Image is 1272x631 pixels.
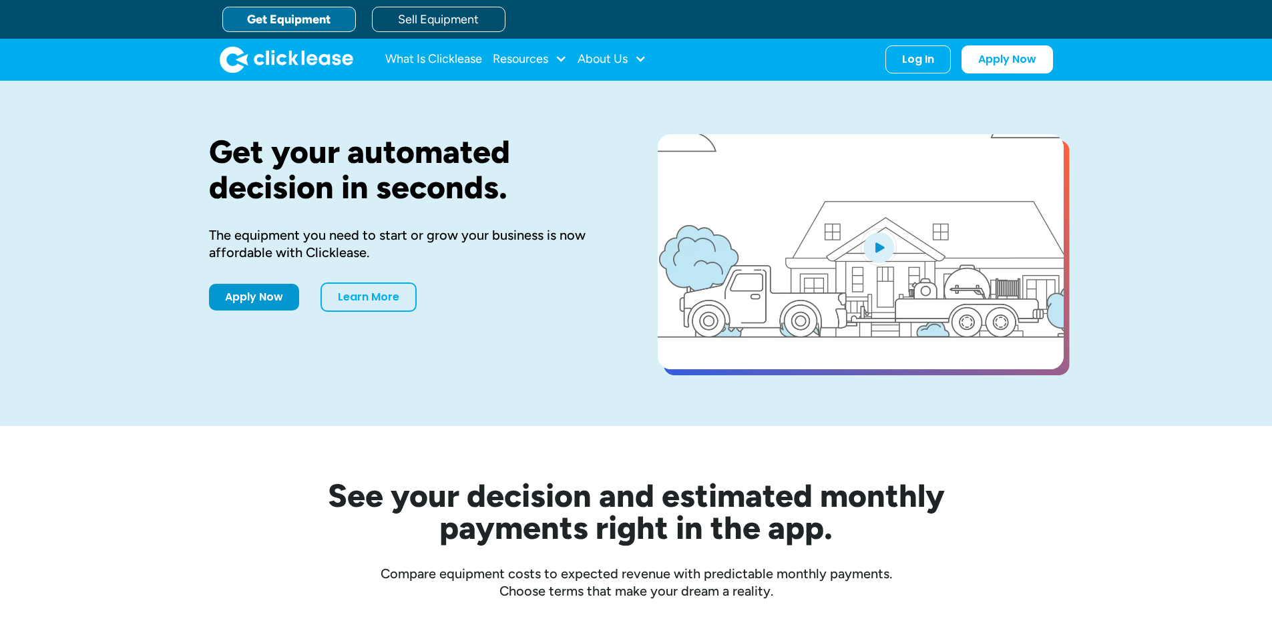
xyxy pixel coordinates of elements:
[578,46,646,73] div: About Us
[372,7,505,32] a: Sell Equipment
[220,46,353,73] img: Clicklease logo
[902,53,934,66] div: Log In
[209,565,1064,600] div: Compare equipment costs to expected revenue with predictable monthly payments. Choose terms that ...
[209,226,615,261] div: The equipment you need to start or grow your business is now affordable with Clicklease.
[209,284,299,310] a: Apply Now
[262,479,1010,544] h2: See your decision and estimated monthly payments right in the app.
[209,134,615,205] h1: Get your automated decision in seconds.
[321,282,417,312] a: Learn More
[220,46,353,73] a: home
[962,45,1053,73] a: Apply Now
[658,134,1064,369] a: open lightbox
[222,7,356,32] a: Get Equipment
[861,228,897,266] img: Blue play button logo on a light blue circular background
[493,46,567,73] div: Resources
[385,46,482,73] a: What Is Clicklease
